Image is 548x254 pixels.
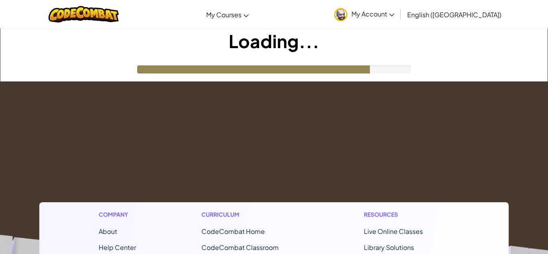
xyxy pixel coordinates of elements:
[99,227,117,236] a: About
[49,6,119,22] img: CodeCombat logo
[403,4,505,25] a: English ([GEOGRAPHIC_DATA])
[364,227,423,236] a: Live Online Classes
[351,10,394,18] span: My Account
[330,2,398,27] a: My Account
[201,243,279,252] a: CodeCombat Classroom
[99,243,136,252] a: Help Center
[364,210,449,219] h1: Resources
[334,8,347,21] img: avatar
[364,243,414,252] a: Library Solutions
[99,210,136,219] h1: Company
[202,4,253,25] a: My Courses
[201,227,265,236] span: CodeCombat Home
[206,10,242,19] span: My Courses
[201,210,298,219] h1: Curriculum
[0,28,548,53] h1: Loading...
[407,10,501,19] span: English ([GEOGRAPHIC_DATA])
